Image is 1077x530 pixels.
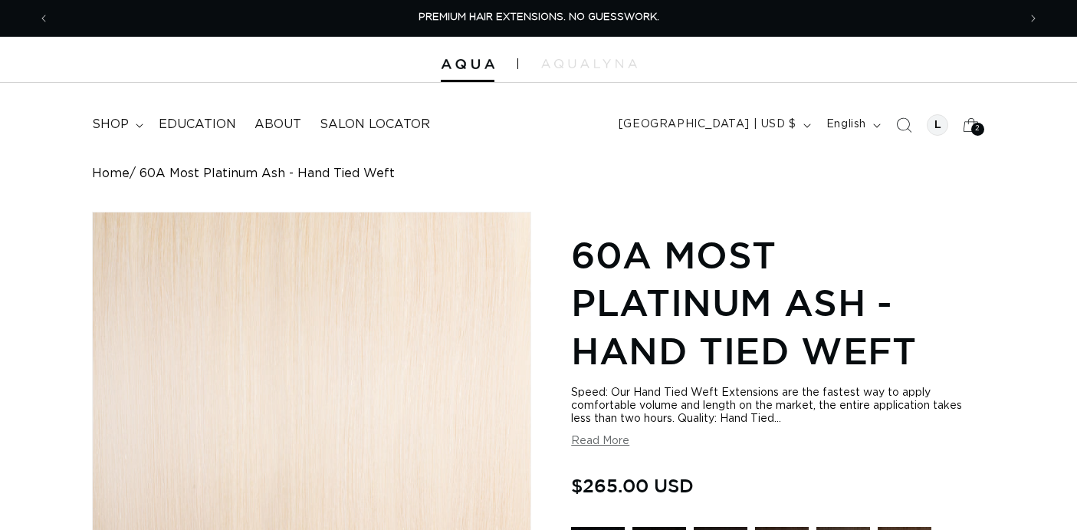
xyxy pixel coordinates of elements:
h1: 60A Most Platinum Ash - Hand Tied Weft [571,231,985,374]
summary: shop [83,107,149,142]
summary: Search [887,108,921,142]
a: Home [92,166,130,181]
span: shop [92,117,129,133]
span: $265.00 USD [571,471,694,500]
span: PREMIUM HAIR EXTENSIONS. NO GUESSWORK. [419,12,659,22]
span: 2 [975,123,980,136]
button: [GEOGRAPHIC_DATA] | USD $ [609,110,817,140]
img: aqualyna.com [541,59,637,68]
span: 60A Most Platinum Ash - Hand Tied Weft [140,166,395,181]
button: Previous announcement [27,4,61,33]
span: [GEOGRAPHIC_DATA] | USD $ [619,117,796,133]
span: About [254,117,301,133]
span: English [826,117,866,133]
nav: breadcrumbs [92,166,985,181]
button: Next announcement [1016,4,1050,33]
a: About [245,107,310,142]
button: English [817,110,887,140]
a: Salon Locator [310,107,439,142]
img: Aqua Hair Extensions [441,59,494,70]
a: Education [149,107,245,142]
span: Education [159,117,236,133]
span: Salon Locator [320,117,430,133]
button: Read More [571,435,629,448]
div: Speed: Our Hand Tied Weft Extensions are the fastest way to apply comfortable volume and length o... [571,387,985,426]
